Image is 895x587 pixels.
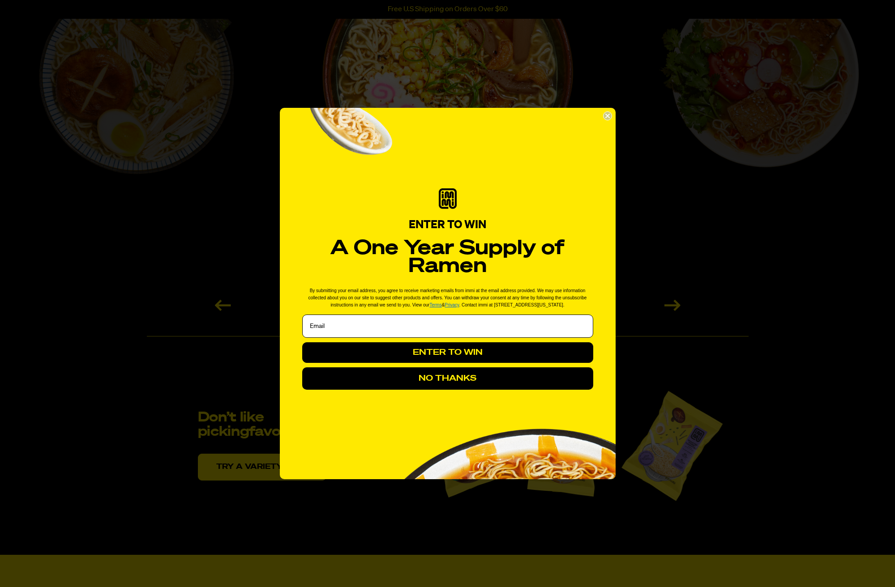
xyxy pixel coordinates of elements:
[302,367,593,390] button: NO THANKS
[330,238,565,276] strong: A One Year Supply of Ramen
[308,288,587,307] span: By submitting your email address, you agree to receive marketing emails from immi at the email ad...
[603,111,612,120] button: Close dialog
[429,302,441,307] a: Terms
[445,302,459,307] a: Privacy
[302,342,593,363] button: ENTER TO WIN
[439,188,457,209] img: immi
[302,315,593,338] input: Email
[409,219,486,231] span: ENTER TO WIN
